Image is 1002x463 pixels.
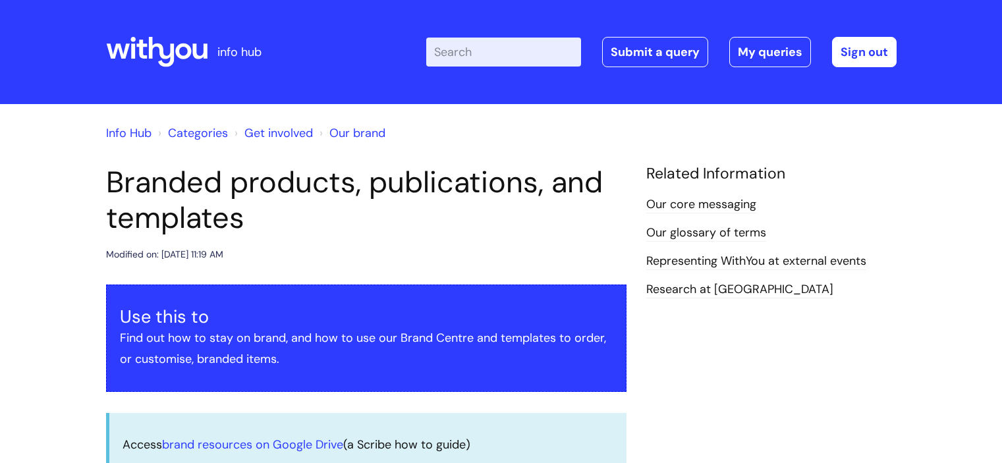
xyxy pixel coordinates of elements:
[217,41,262,63] p: info hub
[168,125,228,141] a: Categories
[602,37,708,67] a: Submit a query
[231,123,313,144] li: Get involved
[426,38,581,67] input: Search
[120,327,613,370] p: Find out how to stay on brand, and how to use our Brand Centre and templates to order, or customi...
[244,125,313,141] a: Get involved
[646,253,866,270] a: Representing WithYou at external events
[162,437,343,452] a: brand resources on Google Drive
[106,165,626,236] h1: Branded products, publications, and templates
[832,37,897,67] a: Sign out
[426,37,897,67] div: | -
[646,165,897,183] h4: Related Information
[106,125,152,141] a: Info Hub
[646,225,766,242] a: Our glossary of terms
[106,246,223,263] div: Modified on: [DATE] 11:19 AM
[120,306,613,327] h3: Use this to
[646,196,756,213] a: Our core messaging
[123,434,613,455] p: Access (a Scribe how to guide)
[329,125,385,141] a: Our brand
[729,37,811,67] a: My queries
[316,123,385,144] li: Our brand
[155,123,228,144] li: Solution home
[646,281,833,298] a: Research at [GEOGRAPHIC_DATA]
